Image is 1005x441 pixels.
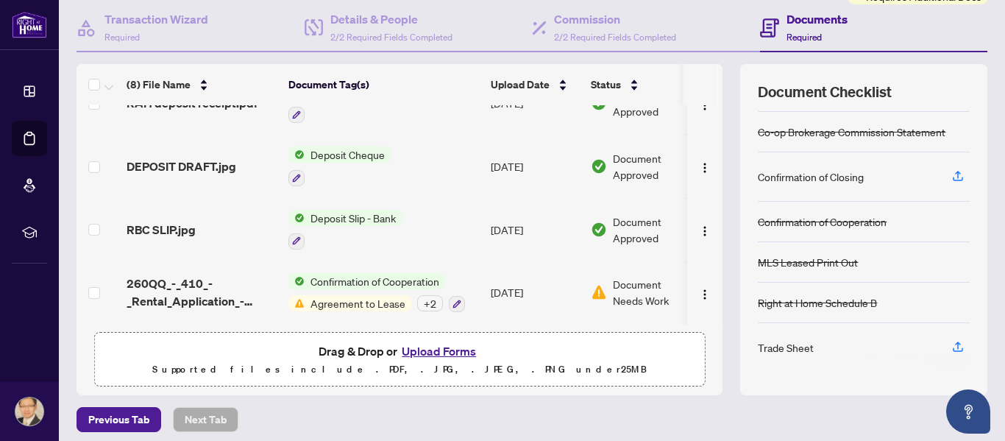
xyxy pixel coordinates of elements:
span: 2/2 Required Fields Completed [330,32,452,43]
div: Confirmation of Cooperation [758,214,887,230]
th: (8) File Name [121,64,283,105]
span: Drag & Drop orUpload FormsSupported files include .PDF, .JPG, .JPEG, .PNG under25MB [95,333,704,387]
img: Profile Icon [15,398,43,426]
span: (8) File Name [127,77,191,93]
span: Agreement to Lease [305,295,411,311]
span: 260QQ_-_410_-_Rental_Application_-_Residential_-_signed [DATE].pdf [127,275,277,310]
h4: Documents [786,10,848,28]
span: Confirmation of Cooperation [305,273,445,289]
img: Logo [699,162,711,174]
span: RBC SLIP.jpg [127,221,196,239]
button: Previous Tab [77,407,161,432]
th: Upload Date [485,64,585,105]
div: Co-op Brokerage Commission Statement [758,124,945,140]
span: Upload Date [491,77,550,93]
span: Required [104,32,140,43]
img: Logo [699,99,711,111]
span: Drag & Drop or [319,342,480,361]
h4: Commission [554,10,676,28]
img: Status Icon [288,273,305,289]
img: Document Status [591,158,607,174]
span: Previous Tab [88,408,149,431]
span: Document Needs Work [613,276,689,308]
h4: Transaction Wizard [104,10,208,28]
div: Trade Sheet [758,339,814,356]
p: Supported files include .PDF, .JPG, .JPEG, .PNG under 25 MB [104,361,695,378]
h4: Details & People [330,10,452,28]
span: 2/2 Required Fields Completed [554,32,676,43]
button: Logo [693,155,717,178]
button: Open asap [946,389,990,434]
div: MLS Leased Print Out [758,254,858,270]
img: Status Icon [288,147,305,163]
span: Document Approved [613,150,704,183]
img: logo [12,11,47,38]
span: Document Approved [613,214,704,246]
button: Next Tab [173,407,238,432]
img: Status Icon [288,210,305,226]
td: [DATE] [485,198,585,261]
span: Required [786,32,822,43]
img: Logo [699,289,711,300]
img: Document Status [591,222,607,238]
button: Status IconConfirmation of CooperationStatus IconAgreement to Lease+2 [288,273,465,313]
th: Status [585,64,710,105]
th: Document Tag(s) [283,64,485,105]
div: + 2 [417,295,443,311]
button: Logo [693,281,717,304]
td: [DATE] [485,261,585,325]
img: Logo [699,225,711,237]
td: [DATE] [485,135,585,198]
img: Status Icon [288,295,305,311]
span: Document Checklist [758,82,892,102]
div: Right at Home Schedule B [758,294,877,311]
button: Status IconDeposit Cheque [288,147,391,186]
img: Document Status [591,284,607,300]
button: Upload Forms [397,342,480,361]
button: Status IconDeposit Slip - Bank [288,210,402,250]
button: Logo [693,218,717,241]
span: Deposit Slip - Bank [305,210,402,226]
span: Status [591,77,621,93]
div: Confirmation of Closing [758,169,864,185]
span: DEPOSIT DRAFT.jpg [127,158,236,175]
span: Deposit Cheque [305,147,391,163]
